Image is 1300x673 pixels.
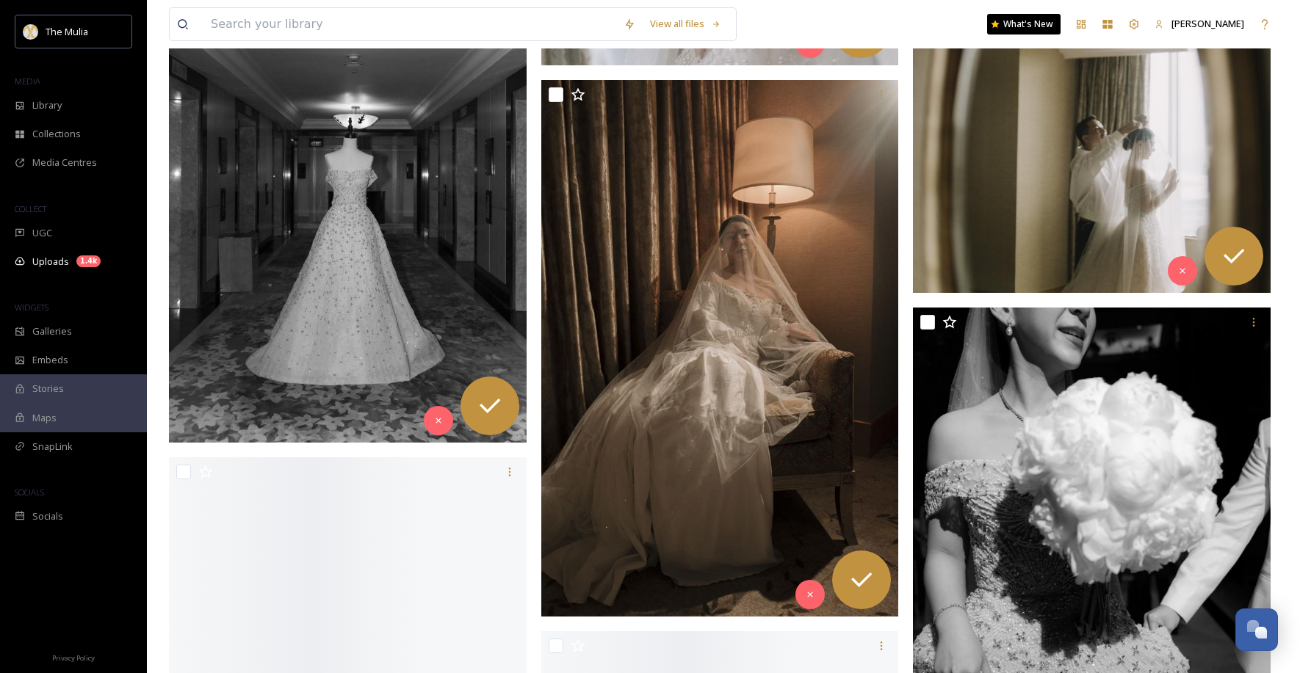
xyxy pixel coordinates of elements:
button: Open Chat [1235,608,1278,651]
span: Privacy Policy [52,653,95,663]
span: Galleries [32,324,72,338]
a: [PERSON_NAME] [1147,10,1252,38]
a: Privacy Policy [52,648,95,666]
span: WIDGETS [15,302,48,313]
a: What's New [987,14,1061,34]
span: [PERSON_NAME] [1171,17,1244,30]
span: Stories [32,382,64,396]
span: Socials [32,509,63,523]
span: Embeds [32,353,68,367]
span: MEDIA [15,76,40,87]
span: Collections [32,127,81,141]
span: COLLECT [15,203,46,214]
span: Library [32,98,62,112]
span: Media Centres [32,156,97,170]
span: Uploads [32,255,69,269]
img: ext_1754904125.313104_Renikawahyudi@gmail.com-IMG_0793.jpeg [541,80,899,616]
img: mulia_logo.png [24,24,38,39]
span: SOCIALS [15,487,44,498]
a: View all files [643,10,729,38]
span: The Mulia [46,25,88,38]
input: Search your library [203,8,616,40]
div: 1.4k [76,255,101,267]
span: UGC [32,226,52,240]
span: Maps [32,411,57,425]
span: SnapLink [32,440,73,454]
